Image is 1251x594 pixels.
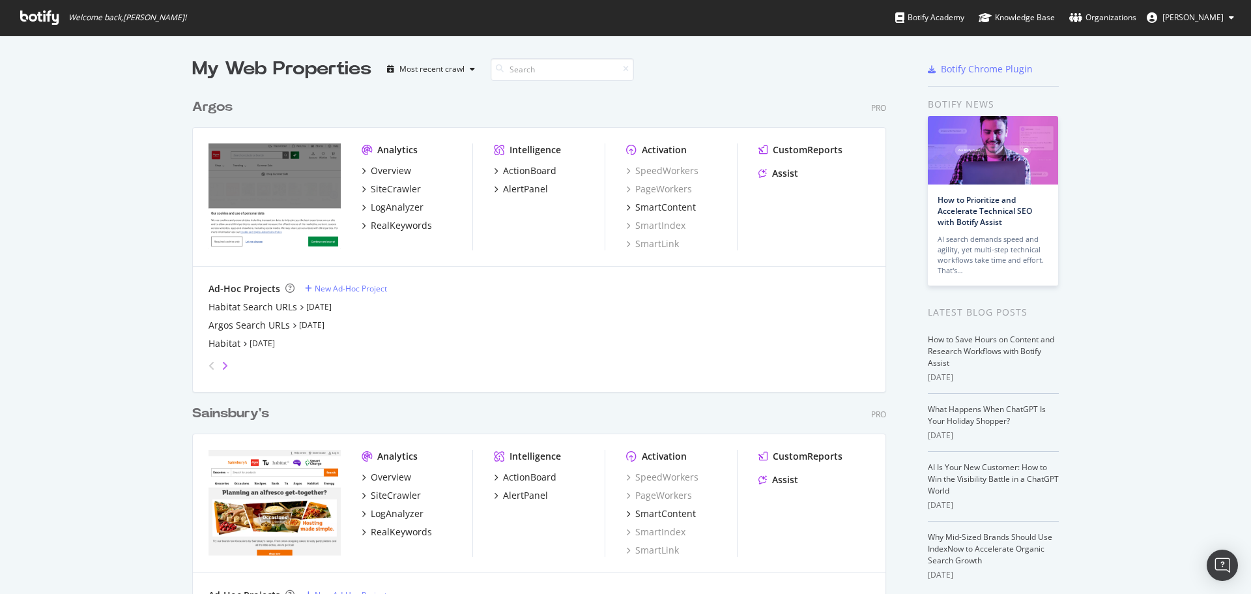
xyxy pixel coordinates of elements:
[306,301,332,312] a: [DATE]
[928,116,1058,185] img: How to Prioritize and Accelerate Technical SEO with Botify Assist
[362,489,421,502] a: SiteCrawler
[299,319,324,331] a: [DATE]
[626,471,698,484] a: SpeedWorkers
[491,58,634,81] input: Search
[626,526,685,539] a: SmartIndex
[895,11,964,24] div: Botify Academy
[928,499,1059,511] div: [DATE]
[371,471,411,484] div: Overview
[635,507,696,520] div: SmartContent
[494,164,556,177] a: ActionBoard
[626,201,696,214] a: SmartContent
[626,183,692,196] a: PageWorkers
[758,167,798,180] a: Assist
[938,194,1032,228] a: How to Prioritize and Accelerate Technical SEO with Botify Assist
[362,471,411,484] a: Overview
[371,164,411,177] div: Overview
[773,450,842,463] div: CustomReports
[208,337,240,350] a: Habitat
[208,282,280,295] div: Ad-Hoc Projects
[68,12,186,23] span: Welcome back, [PERSON_NAME] !
[192,404,274,423] a: Sainsbury's
[928,430,1059,441] div: [DATE]
[642,143,687,156] div: Activation
[503,164,556,177] div: ActionBoard
[626,219,685,232] a: SmartIndex
[362,526,432,539] a: RealKeywords
[208,319,290,332] a: Argos Search URLs
[371,489,421,502] div: SiteCrawler
[928,372,1059,383] div: [DATE]
[928,531,1052,566] a: Why Mid-Sized Brands Should Use IndexNow to Accelerate Organic Search Growth
[928,305,1059,319] div: Latest Blog Posts
[626,544,679,557] a: SmartLink
[208,143,341,249] img: www.argos.co.uk
[203,355,220,376] div: angle-left
[208,450,341,556] img: *.sainsburys.co.uk/
[362,507,424,520] a: LogAnalyzer
[377,143,418,156] div: Analytics
[928,404,1046,426] a: What Happens When ChatGPT Is Your Holiday Shopper?
[192,98,233,117] div: Argos
[979,11,1055,24] div: Knowledge Base
[758,143,842,156] a: CustomReports
[510,450,561,463] div: Intelligence
[362,201,424,214] a: LogAnalyzer
[1136,7,1244,28] button: [PERSON_NAME]
[1162,12,1224,23] span: Angeli Srirangan
[399,65,465,73] div: Most recent crawl
[626,164,698,177] a: SpeedWorkers
[510,143,561,156] div: Intelligence
[928,97,1059,111] div: Botify news
[871,409,886,420] div: Pro
[642,450,687,463] div: Activation
[494,489,548,502] a: AlertPanel
[371,219,432,232] div: RealKeywords
[192,98,238,117] a: Argos
[382,59,480,80] button: Most recent crawl
[772,167,798,180] div: Assist
[503,471,556,484] div: ActionBoard
[626,507,696,520] a: SmartContent
[1207,550,1238,581] div: Open Intercom Messenger
[362,164,411,177] a: Overview
[938,234,1048,276] div: AI search demands speed and agility, yet multi-step technical workflows take time and effort. Tha...
[773,143,842,156] div: CustomReports
[220,359,229,372] div: angle-right
[503,489,548,502] div: AlertPanel
[941,63,1033,76] div: Botify Chrome Plugin
[305,283,387,294] a: New Ad-Hoc Project
[371,507,424,520] div: LogAnalyzer
[871,102,886,113] div: Pro
[250,338,275,349] a: [DATE]
[928,334,1054,368] a: How to Save Hours on Content and Research Workflows with Botify Assist
[1069,11,1136,24] div: Organizations
[494,471,556,484] a: ActionBoard
[362,183,421,196] a: SiteCrawler
[928,63,1033,76] a: Botify Chrome Plugin
[635,201,696,214] div: SmartContent
[758,450,842,463] a: CustomReports
[208,301,297,314] a: Habitat Search URLs
[494,183,548,196] a: AlertPanel
[626,237,679,250] a: SmartLink
[772,473,798,486] div: Assist
[315,283,387,294] div: New Ad-Hoc Project
[371,183,421,196] div: SiteCrawler
[362,219,432,232] a: RealKeywords
[626,489,692,502] a: PageWorkers
[928,462,1059,496] a: AI Is Your New Customer: How to Win the Visibility Battle in a ChatGPT World
[758,473,798,486] a: Assist
[192,404,269,423] div: Sainsbury's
